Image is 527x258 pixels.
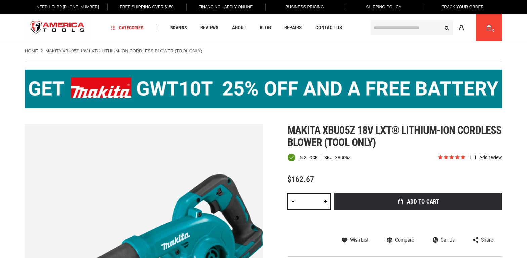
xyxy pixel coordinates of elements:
img: America Tools [25,15,90,40]
a: Reviews [197,23,221,32]
span: Blog [260,25,271,30]
span: In stock [298,155,318,160]
a: 0 [483,14,495,41]
span: Add to Cart [407,199,439,205]
a: About [229,23,249,32]
span: Reviews [200,25,218,30]
a: store logo [25,15,90,40]
a: Compare [387,237,414,243]
strong: SKU [324,155,335,160]
a: Blog [257,23,274,32]
span: Repairs [284,25,302,30]
div: XBU05Z [335,155,351,160]
span: Rated 5.0 out of 5 stars 1 reviews [437,154,502,161]
span: Share [481,237,493,242]
span: Call Us [441,237,455,242]
span: Makita xbu05z 18v lxt® lithium-ion cordless blower (tool only) [287,124,501,149]
span: review [475,156,476,159]
a: Home [25,48,38,54]
span: Categories [111,25,144,30]
a: Brands [167,23,190,32]
button: Add to Cart [334,193,502,210]
a: Contact Us [312,23,345,32]
span: $162.67 [287,175,314,184]
button: Search [440,21,453,34]
div: Availability [287,153,318,162]
a: Repairs [281,23,305,32]
span: Wish List [350,237,369,242]
a: Categories [108,23,147,32]
span: Brands [170,25,187,30]
span: 1 reviews [469,155,502,160]
span: 0 [492,29,494,32]
img: BOGO: Buy the Makita® XGT IMpact Wrench (GWT10T), get the BL4040 4ah Battery FREE! [25,70,502,108]
a: Wish List [342,237,369,243]
span: Contact Us [315,25,342,30]
span: About [232,25,246,30]
span: Shipping Policy [366,5,401,9]
strong: MAKITA XBU05Z 18V LXT® LITHIUM-ION CORDLESS BLOWER (TOOL ONLY) [45,48,202,53]
span: Compare [395,237,414,242]
iframe: Secure express checkout frame [333,212,503,231]
a: Call Us [433,237,455,243]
